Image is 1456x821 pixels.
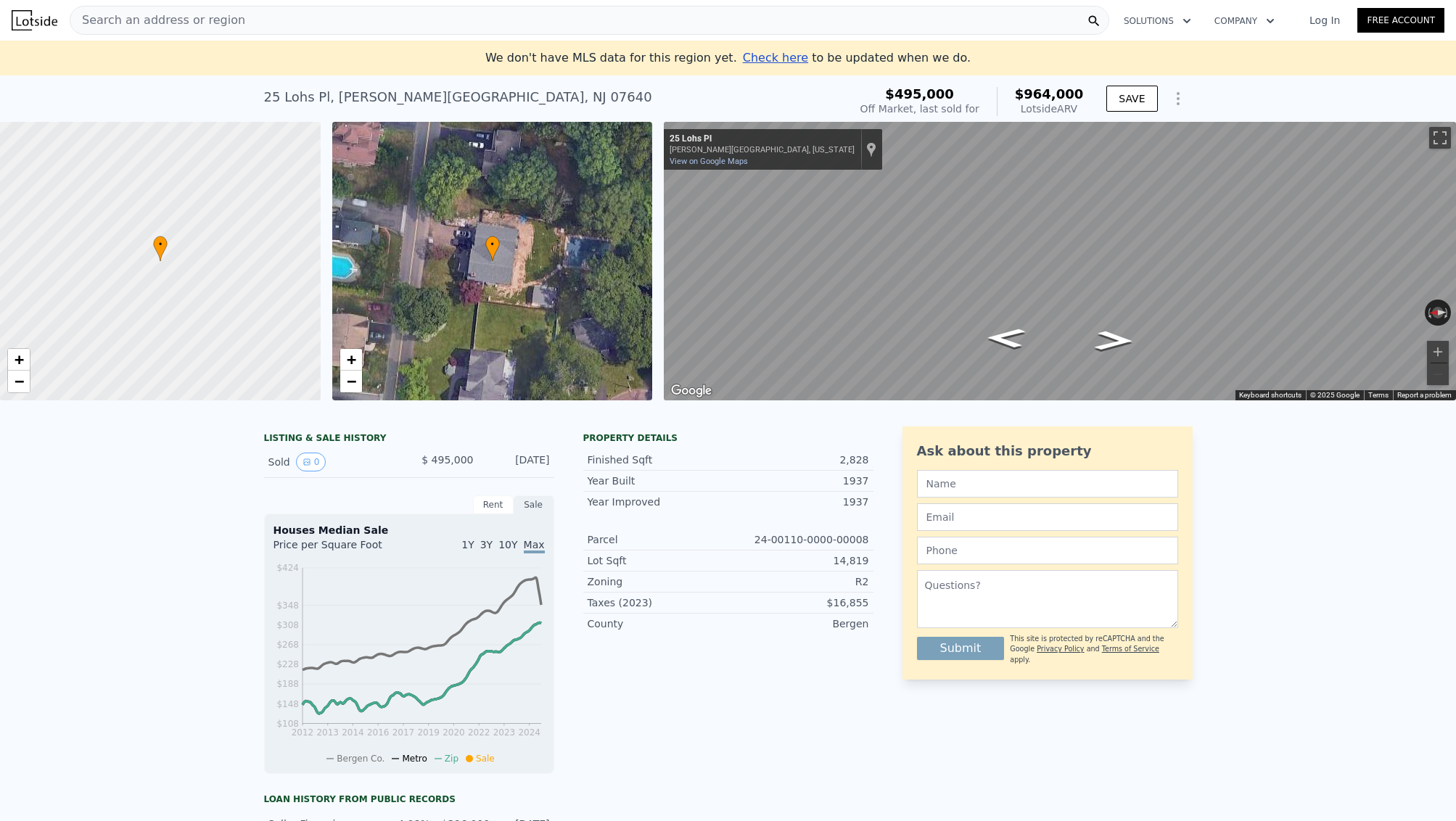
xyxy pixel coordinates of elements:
[485,238,500,251] span: •
[346,372,355,390] span: −
[276,563,299,573] tspan: $424
[485,236,500,261] div: •
[728,616,869,631] div: Bergen
[480,539,493,550] span: 3Y
[728,495,869,509] div: 1937
[588,453,728,467] div: Finished Sqft
[1078,326,1150,355] path: Go South, Lohs Pl
[153,236,168,261] div: •
[276,640,299,650] tspan: $268
[917,503,1178,531] input: Email
[8,349,30,371] a: Zoom in
[664,122,1456,400] div: Map
[276,659,299,669] tspan: $228
[970,323,1042,352] path: Go North, Lohs Pl
[1015,86,1084,102] span: $964,000
[1292,13,1357,28] a: Log In
[588,574,728,589] div: Zoning
[276,699,299,709] tspan: $148
[670,145,855,154] div: [PERSON_NAME][GEOGRAPHIC_DATA], [US_STATE]
[392,727,414,738] tspan: 2017
[493,727,515,738] tspan: 2023
[1425,300,1433,326] button: Rotate counterclockwise
[1015,102,1084,116] div: Lotside ARV
[1037,645,1084,653] a: Privacy Policy
[524,539,545,553] span: Max
[1203,8,1286,34] button: Company
[1010,634,1177,665] div: This site is protected by reCAPTCHA and the Google and apply.
[1239,390,1301,400] button: Keyboard shortcuts
[276,719,299,729] tspan: $108
[443,727,465,738] tspan: 2020
[670,157,748,166] a: View on Google Maps
[445,754,458,764] span: Zip
[917,441,1178,461] div: Ask about this property
[346,350,355,368] span: +
[276,601,299,611] tspan: $348
[885,86,954,102] span: $495,000
[1425,307,1452,319] button: Reset the view
[514,495,554,514] div: Sale
[1310,391,1360,399] span: © 2025 Google
[337,754,384,764] span: Bergen Co.
[476,754,495,764] span: Sale
[268,453,398,471] div: Sold
[402,754,427,764] span: Metro
[917,637,1005,660] button: Submit
[366,727,389,738] tspan: 2016
[728,595,869,610] div: $16,855
[1164,84,1193,113] button: Show Options
[743,51,808,65] span: Check here
[588,474,728,488] div: Year Built
[588,616,728,631] div: County
[860,102,979,116] div: Off Market, last sold for
[1427,341,1449,363] button: Zoom in
[264,432,554,447] div: LISTING & SALE HISTORY
[728,532,869,547] div: 24-00110-0000-00008
[153,238,168,251] span: •
[728,553,869,568] div: 14,819
[8,371,30,392] a: Zoom out
[264,87,652,107] div: 25 Lohs Pl , [PERSON_NAME][GEOGRAPHIC_DATA] , NJ 07640
[15,372,24,390] span: −
[728,453,869,467] div: 2,828
[1357,8,1444,33] a: Free Account
[917,470,1178,498] input: Name
[276,620,299,630] tspan: $308
[1444,300,1452,326] button: Rotate clockwise
[340,349,362,371] a: Zoom in
[588,595,728,610] div: Taxes (2023)
[316,727,339,738] tspan: 2013
[421,454,473,466] span: $ 495,000
[485,453,550,471] div: [DATE]
[498,539,517,550] span: 10Y
[1368,391,1389,399] a: Terms
[461,539,474,550] span: 1Y
[291,727,313,738] tspan: 2012
[12,10,57,30] img: Lotside
[728,474,869,488] div: 1937
[342,727,364,738] tspan: 2014
[917,537,1178,564] input: Phone
[588,532,728,547] div: Parcel
[866,141,876,157] a: Show location on map
[1429,127,1451,149] button: Toggle fullscreen view
[583,432,873,444] div: Property details
[667,381,715,400] img: Google
[518,727,540,738] tspan: 2024
[743,49,971,67] div: to be updated when we do.
[1397,391,1452,399] a: Report a problem
[70,12,245,29] span: Search an address or region
[1106,86,1157,112] button: SAVE
[296,453,326,471] button: View historical data
[1112,8,1203,34] button: Solutions
[664,122,1456,400] div: Street View
[473,495,514,514] div: Rent
[417,727,440,738] tspan: 2019
[1427,363,1449,385] button: Zoom out
[340,371,362,392] a: Zoom out
[15,350,24,368] span: +
[588,495,728,509] div: Year Improved
[273,537,409,561] div: Price per Square Foot
[467,727,490,738] tspan: 2022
